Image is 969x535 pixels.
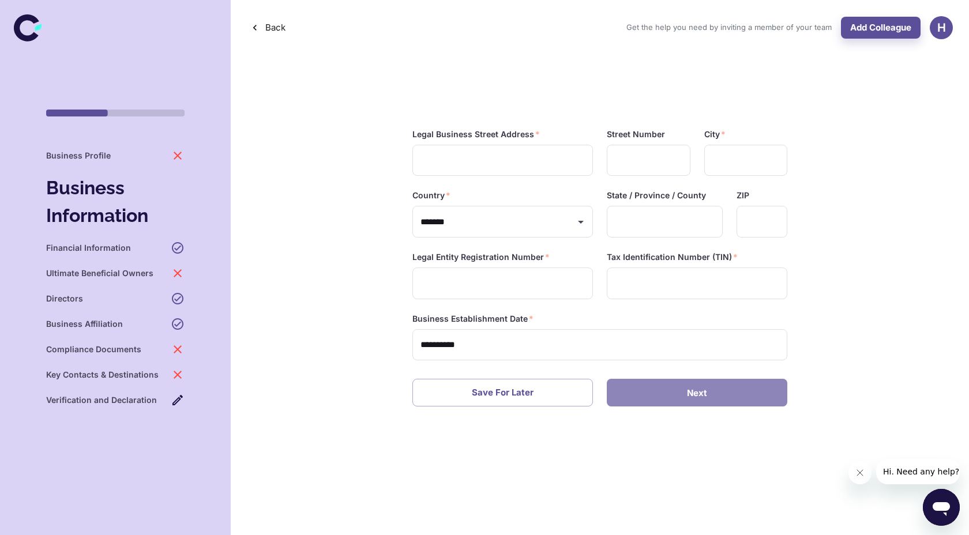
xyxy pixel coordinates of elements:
[46,343,141,356] h6: Compliance Documents
[247,17,290,39] button: Back
[607,129,665,140] label: Street Number
[46,318,123,330] h6: Business Affiliation
[607,251,738,263] label: Tax Identification Number (TIN)
[626,22,832,33] span: Get the help you need by inviting a member of your team
[46,242,131,254] h6: Financial Information
[848,461,872,484] iframe: Close message
[704,129,726,140] label: City
[876,459,960,484] iframe: Message from company
[841,17,921,39] button: Add Colleague
[930,16,953,39] button: H
[573,214,589,230] button: Open
[412,190,450,201] label: Country
[607,379,787,406] button: Next
[46,174,185,229] h4: Business Information
[46,368,159,381] h6: Key Contacts & Destinations
[46,149,111,162] h6: Business Profile
[412,251,550,263] label: Legal Entity Registration Number
[923,489,960,526] iframe: Button to launch messaging window
[46,394,157,406] h6: Verification and Declaration
[412,313,534,325] label: Business Establishment Date
[46,267,153,280] h6: Ultimate Beneficial Owners
[412,379,593,406] button: Save for Later
[737,190,749,201] label: ZIP
[607,190,706,201] label: State / Province / County
[46,292,83,305] h6: Directors
[412,329,779,361] input: Choose date, selected date is 25 Oct 2020
[412,129,540,140] label: Legal Business Street Address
